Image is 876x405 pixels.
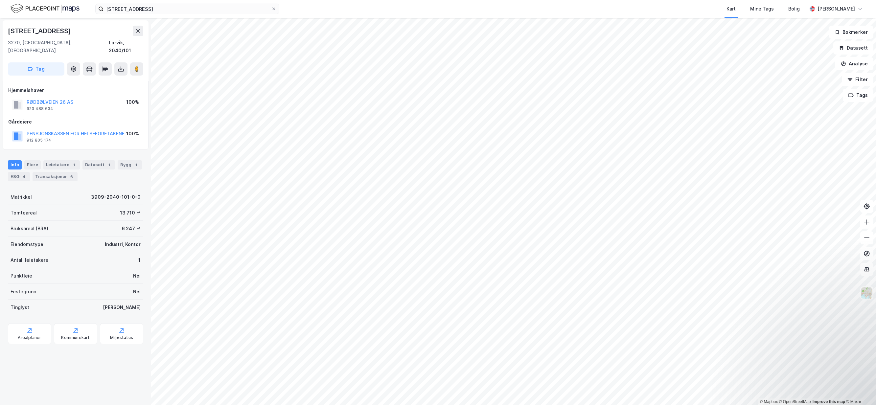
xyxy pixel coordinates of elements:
[779,399,811,404] a: OpenStreetMap
[788,5,800,13] div: Bolig
[61,335,90,340] div: Kommunekart
[68,173,75,180] div: 6
[126,130,139,138] div: 100%
[750,5,774,13] div: Mine Tags
[133,162,139,168] div: 1
[33,172,78,181] div: Transaksjoner
[842,73,873,86] button: Filter
[106,162,112,168] div: 1
[133,288,141,296] div: Nei
[126,98,139,106] div: 100%
[835,57,873,70] button: Analyse
[18,335,41,340] div: Arealplaner
[122,225,141,233] div: 6 247 ㎡
[11,288,36,296] div: Festegrunn
[11,225,48,233] div: Bruksareal (BRA)
[861,287,873,299] img: Z
[8,26,72,36] div: [STREET_ADDRESS]
[120,209,141,217] div: 13 710 ㎡
[27,138,51,143] div: 912 805 174
[43,160,80,169] div: Leietakere
[11,193,32,201] div: Matrikkel
[760,399,778,404] a: Mapbox
[82,160,115,169] div: Datasett
[138,256,141,264] div: 1
[813,399,845,404] a: Improve this map
[843,89,873,102] button: Tags
[726,5,736,13] div: Kart
[8,39,109,55] div: 3270, [GEOGRAPHIC_DATA], [GEOGRAPHIC_DATA]
[11,209,37,217] div: Tomteareal
[21,173,27,180] div: 4
[11,272,32,280] div: Punktleie
[71,162,77,168] div: 1
[11,256,48,264] div: Antall leietakere
[24,160,41,169] div: Eiere
[8,172,30,181] div: ESG
[11,3,80,14] img: logo.f888ab2527a4732fd821a326f86c7f29.svg
[829,26,873,39] button: Bokmerker
[104,4,271,14] input: Søk på adresse, matrikkel, gårdeiere, leietakere eller personer
[133,272,141,280] div: Nei
[105,240,141,248] div: Industri, Kontor
[8,62,64,76] button: Tag
[11,304,29,311] div: Tinglyst
[91,193,141,201] div: 3909-2040-101-0-0
[8,118,143,126] div: Gårdeiere
[118,160,142,169] div: Bygg
[109,39,143,55] div: Larvik, 2040/101
[8,160,22,169] div: Info
[11,240,43,248] div: Eiendomstype
[110,335,133,340] div: Miljøstatus
[833,41,873,55] button: Datasett
[27,106,53,111] div: 923 488 634
[8,86,143,94] div: Hjemmelshaver
[818,5,855,13] div: [PERSON_NAME]
[103,304,141,311] div: [PERSON_NAME]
